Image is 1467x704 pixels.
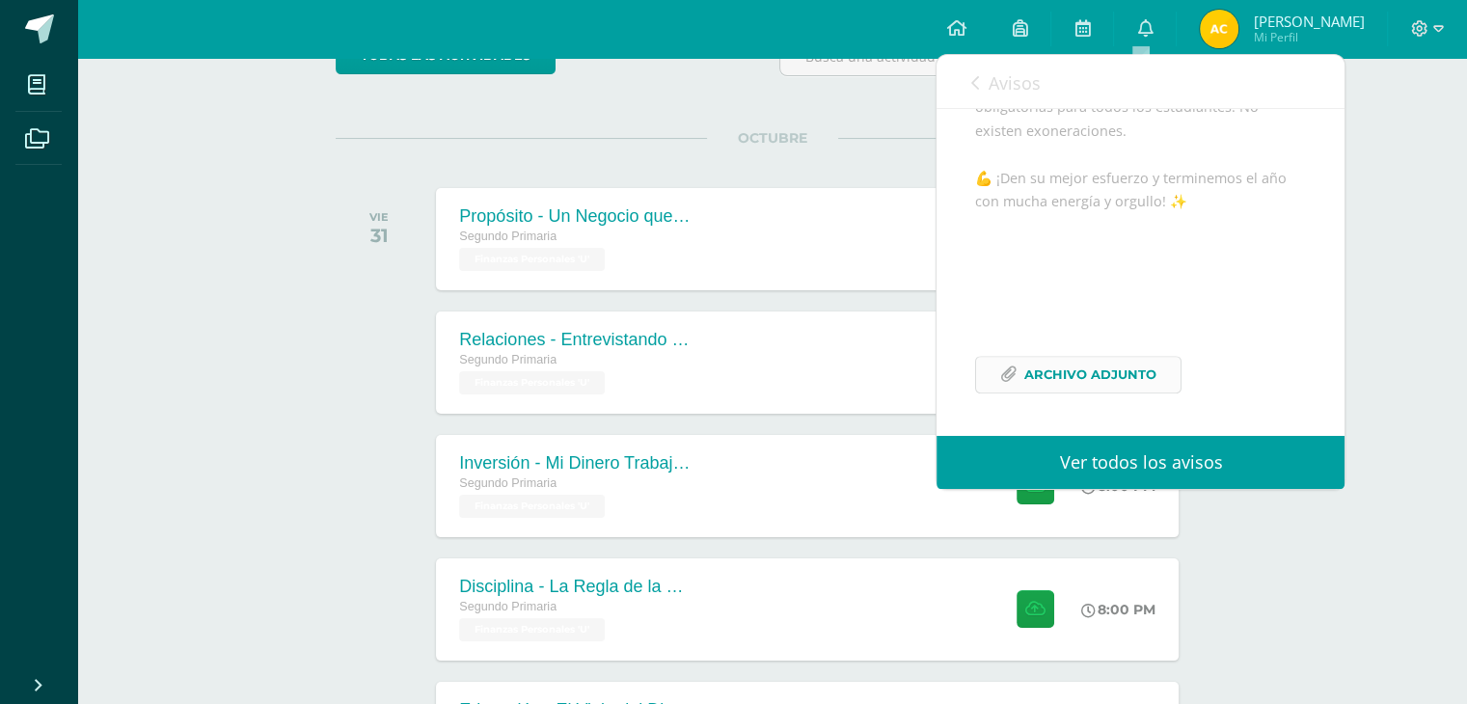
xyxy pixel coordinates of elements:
[459,453,691,474] div: Inversión - Mi Dinero Trabajador
[459,206,691,227] div: Propósito - Un Negocio que [PERSON_NAME]
[459,600,557,613] span: Segundo Primaria
[707,129,838,147] span: OCTUBRE
[459,230,557,243] span: Segundo Primaria
[1253,29,1364,45] span: Mi Perfil
[1200,10,1238,48] img: e64828a120ae355911b064fadcd47241.png
[459,353,557,366] span: Segundo Primaria
[1024,357,1156,393] span: Archivo Adjunto
[459,330,691,350] div: Relaciones - Entrevistando a un Héroe
[988,71,1040,95] span: Avisos
[459,577,691,597] div: Disciplina - La Regla de la Moneda [PERSON_NAME]
[459,248,605,271] span: Finanzas Personales 'U'
[369,210,389,224] div: VIE
[459,618,605,641] span: Finanzas Personales 'U'
[459,495,605,518] span: Finanzas Personales 'U'
[459,371,605,394] span: Finanzas Personales 'U'
[459,476,557,490] span: Segundo Primaria
[1253,12,1364,31] span: [PERSON_NAME]
[937,436,1345,489] a: Ver todos los avisos
[369,224,389,247] div: 31
[1081,601,1155,618] div: 8:00 PM
[975,356,1182,393] a: Archivo Adjunto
